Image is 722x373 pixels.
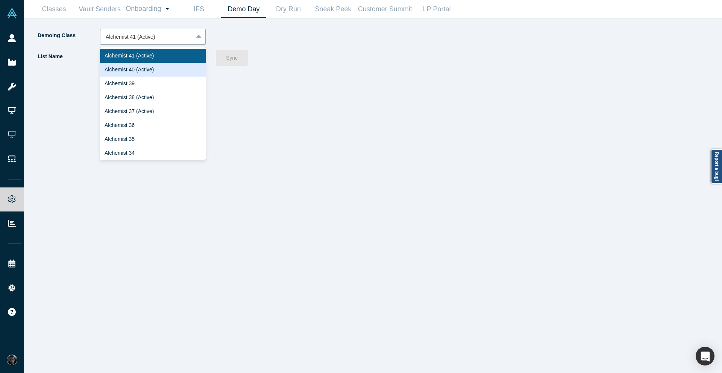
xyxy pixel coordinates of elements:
a: IFS [176,0,221,18]
div: Alchemist 34 [100,146,206,160]
button: Sync [216,50,248,66]
div: Alchemist 39 [100,77,206,91]
a: Classes [32,0,76,18]
div: Alchemist 37 (Active) [100,104,206,118]
label: List Name [37,50,100,63]
img: Alchemist Vault Logo [7,8,17,18]
a: Report a bug! [711,149,722,184]
a: Vault Senders [76,0,123,18]
div: Alchemist 41 (Active) [100,49,206,63]
div: Alchemist 40 (Active) [100,63,206,77]
a: LP Portal [414,0,459,18]
a: Sneak Peek [311,0,355,18]
a: Onboarding [123,0,176,18]
label: Demoing Class [37,29,100,42]
a: Dry Run [266,0,311,18]
img: Rami C.'s Account [7,355,17,365]
div: Alchemist 36 [100,118,206,132]
div: Alchemist 35 [100,132,206,146]
div: Alchemist 38 (Active) [100,91,206,104]
a: Demo Day [221,0,266,18]
a: Customer Summit [355,0,414,18]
